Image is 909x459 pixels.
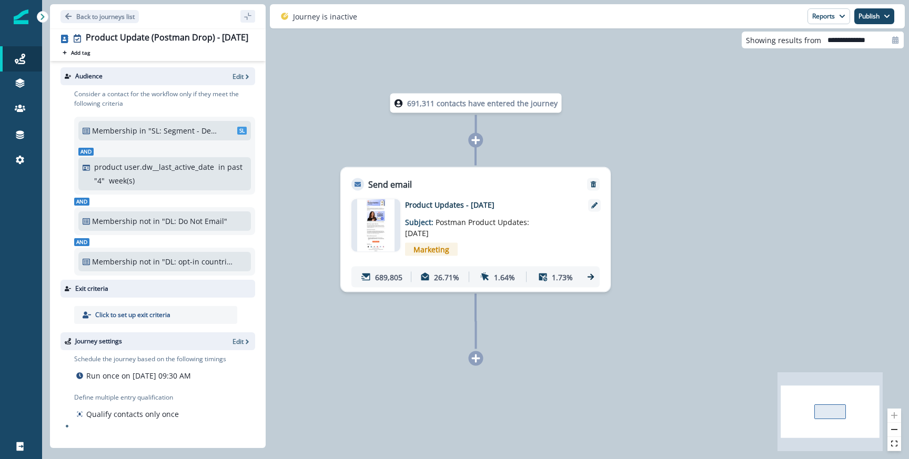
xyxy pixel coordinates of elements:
[807,8,850,24] button: Reports
[240,10,255,23] button: sidebar collapse toggle
[75,284,108,293] p: Exit criteria
[92,125,137,136] p: Membership
[340,167,611,292] div: Send emailRemoveemail asset unavailableProduct Updates - [DATE]Subject: Postman Product Updates: ...
[75,336,122,346] p: Journey settings
[74,89,255,108] p: Consider a contact for the workflow only if they meet the following criteria
[218,161,243,172] p: in past
[95,310,170,320] p: Click to set up exit criteria
[233,337,251,346] button: Edit
[552,271,573,282] p: 1.73%
[162,256,233,267] p: "DL: opt-in countries + country = blank"
[76,12,135,21] p: Back to journeys list
[375,94,577,113] div: 691,311 contacts have entered the journey
[233,337,244,346] p: Edit
[162,216,233,227] p: "DL: Do Not Email"
[405,243,458,256] span: Marketing
[375,271,402,282] p: 689,805
[74,198,89,206] span: And
[405,217,529,238] span: Postman Product Updates: [DATE]
[233,72,251,81] button: Edit
[887,423,901,437] button: zoom out
[407,98,558,109] p: 691,311 contacts have entered the journey
[60,48,92,57] button: Add tag
[92,256,137,267] p: Membership
[109,175,135,186] p: week(s)
[293,11,357,22] p: Journey is inactive
[405,199,573,210] p: Product Updates - [DATE]
[60,10,139,23] button: Go back
[92,216,137,227] p: Membership
[368,178,412,191] p: Send email
[357,199,395,252] img: email asset unavailable
[585,181,602,188] button: Remove
[94,175,105,186] p: " 4 "
[75,72,103,81] p: Audience
[14,9,28,24] img: Inflection
[74,354,226,364] p: Schedule the journey based on the following timings
[148,125,219,136] p: "SL: Segment - Devs "
[746,35,821,46] p: Showing results from
[237,127,247,135] span: SL
[233,72,244,81] p: Edit
[887,437,901,451] button: fit view
[139,216,160,227] p: not in
[74,238,89,246] span: And
[854,8,894,24] button: Publish
[86,33,248,44] div: Product Update (Postman Drop) - [DATE]
[494,271,515,282] p: 1.64%
[74,393,181,402] p: Define multiple entry qualification
[139,125,146,136] p: in
[139,256,160,267] p: not in
[86,409,179,420] p: Qualify contacts only once
[405,210,537,239] p: Subject:
[434,271,459,282] p: 26.71%
[78,148,94,156] span: And
[86,370,191,381] p: Run once on [DATE] 09:30 AM
[94,161,214,172] p: product user.dw__last_active_date
[71,49,90,56] p: Add tag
